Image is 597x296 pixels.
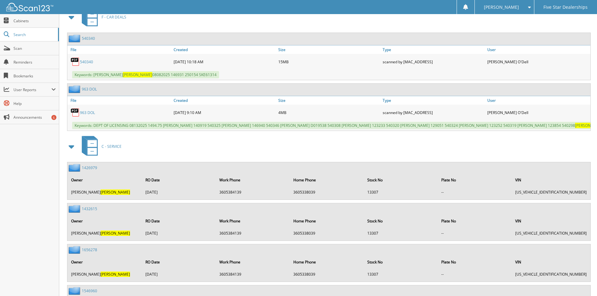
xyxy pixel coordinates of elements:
div: scanned by [MAC_ADDRESS] [381,55,486,68]
span: User Reports [13,87,51,92]
img: folder2.png [69,205,82,213]
a: 1432615 [82,206,97,211]
span: Keywords: [PERSON_NAME] 08082025 146931 250154 SKE61314 [72,71,219,78]
a: 540340 [82,36,95,41]
a: Type [381,45,486,54]
iframe: Chat Widget [566,266,597,296]
th: Plate No [438,174,511,186]
img: PDF.png [71,108,80,117]
span: [PERSON_NAME] [101,190,130,195]
span: Cabinets [13,18,56,23]
td: [DATE] [142,269,216,279]
span: Announcements [13,115,56,120]
span: [PERSON_NAME] [484,5,519,9]
img: folder2.png [69,287,82,295]
img: PDF.png [71,57,80,66]
div: [DATE] 10:18 AM [172,55,277,68]
th: Plate No [438,215,511,227]
td: [DATE] [142,187,216,197]
th: Work Phone [216,215,290,227]
th: VIN [512,256,590,268]
td: 3605384139 [216,228,290,238]
th: VIN [512,215,590,227]
a: F - CAR DEALS [78,5,126,29]
td: [DATE] [142,228,216,238]
th: Owner [68,215,142,227]
td: [PERSON_NAME] [68,269,142,279]
td: [PERSON_NAME] [68,187,142,197]
a: Size [277,96,381,105]
div: scanned by [MAC_ADDRESS] [381,106,486,119]
a: 963 DOL [82,86,97,92]
div: [PERSON_NAME] O'Dell [486,106,590,119]
td: 13307 [364,187,437,197]
td: [US_VEHICLE_IDENTIFICATION_NUMBER] [512,228,590,238]
a: User [486,96,590,105]
a: File [67,45,172,54]
span: [PERSON_NAME] [123,72,152,77]
img: folder2.png [69,164,82,172]
img: folder2.png [69,34,82,42]
td: 3605338039 [290,269,364,279]
span: Scan [13,46,56,51]
th: Home Phone [290,256,364,268]
th: Home Phone [290,215,364,227]
td: [US_VEHICLE_IDENTIFICATION_NUMBER] [512,187,590,197]
a: Created [172,96,277,105]
td: [US_VEHICLE_IDENTIFICATION_NUMBER] [512,269,590,279]
a: 963 DOL [80,110,95,115]
td: 3605384139 [216,187,290,197]
span: Help [13,101,56,106]
th: VIN [512,174,590,186]
a: 540340 [80,59,93,65]
a: File [67,96,172,105]
a: Size [277,45,381,54]
img: scan123-logo-white.svg [6,3,53,11]
th: RO Date [142,215,216,227]
td: 3605384139 [216,269,290,279]
div: 4MB [277,106,381,119]
th: Work Phone [216,256,290,268]
th: Stock No [364,256,437,268]
th: Home Phone [290,174,364,186]
td: -- [438,187,511,197]
td: 3605338039 [290,187,364,197]
span: Bookmarks [13,73,56,79]
th: RO Date [142,256,216,268]
a: User [486,45,590,54]
td: -- [438,228,511,238]
td: 13307 [364,228,437,238]
th: Owner [68,174,142,186]
span: F - CAR DEALS [102,14,126,20]
a: Type [381,96,486,105]
th: RO Date [142,174,216,186]
span: Search [13,32,55,37]
div: 15MB [277,55,381,68]
td: 13307 [364,269,437,279]
th: Work Phone [216,174,290,186]
span: Reminders [13,60,56,65]
img: folder2.png [69,85,82,93]
th: Stock No [364,174,437,186]
th: Stock No [364,215,437,227]
span: Five Star Dealerships [543,5,588,9]
a: Created [172,45,277,54]
th: Plate No [438,256,511,268]
a: 1656278 [82,247,97,252]
a: 1546960 [82,288,97,293]
div: 6 [51,115,56,120]
td: -- [438,269,511,279]
span: [PERSON_NAME] [101,272,130,277]
span: C - SERVICE [102,144,122,149]
th: Owner [68,256,142,268]
a: C - SERVICE [78,134,122,159]
div: [DATE] 9:10 AM [172,106,277,119]
span: [PERSON_NAME] [101,231,130,236]
div: [PERSON_NAME] O'Dell [486,55,590,68]
td: 3605338039 [290,228,364,238]
img: folder2.png [69,246,82,254]
td: [PERSON_NAME] [68,228,142,238]
a: 1426979 [82,165,97,170]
